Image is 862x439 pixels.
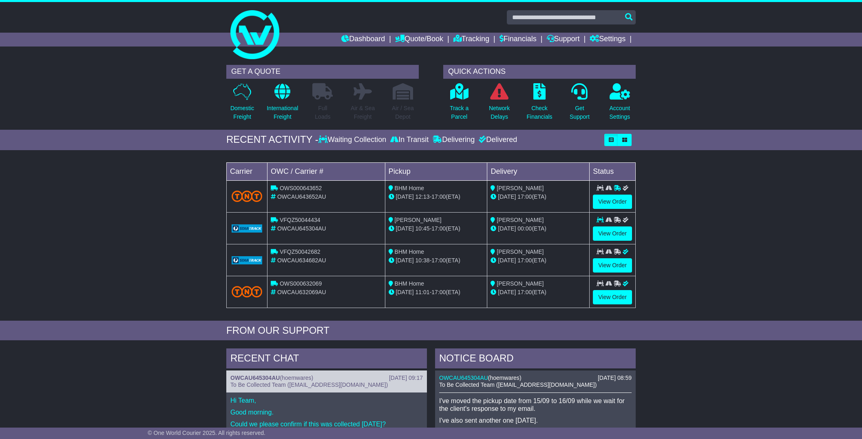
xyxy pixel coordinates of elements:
[491,288,586,297] div: (ETA)
[439,417,632,424] p: I've also sent another one [DATE].
[280,280,322,287] span: OWS000632069
[477,135,517,144] div: Delivered
[226,348,427,370] div: RECENT CHAT
[610,104,630,121] p: Account Settings
[232,286,262,297] img: TNT_Domestic.png
[396,225,414,232] span: [DATE]
[490,375,519,381] span: hoemwares
[226,325,636,337] div: FROM OUR SUPPORT
[395,33,443,47] a: Quote/Book
[395,280,424,287] span: BHM Home
[431,225,446,232] span: 17:00
[396,289,414,295] span: [DATE]
[439,375,488,381] a: OWCAU645304AU
[280,185,322,191] span: OWS000643652
[280,217,320,223] span: VFQZ50044434
[148,430,265,436] span: © One World Courier 2025. All rights reserved.
[389,224,484,233] div: - (ETA)
[389,375,423,381] div: [DATE] 09:17
[497,217,544,223] span: [PERSON_NAME]
[230,397,423,404] p: Hi Team,
[593,226,632,241] a: View Order
[395,185,424,191] span: BHM Home
[266,83,298,126] a: InternationalFreight
[277,225,326,232] span: OWCAU645304AU
[498,289,516,295] span: [DATE]
[392,104,414,121] p: Air / Sea Depot
[282,375,311,381] span: hoemwares
[230,375,423,381] div: ( )
[497,185,544,191] span: [PERSON_NAME]
[450,104,469,121] p: Track a Parcel
[435,348,636,370] div: NOTICE BOARD
[389,256,484,265] div: - (ETA)
[547,33,580,47] a: Support
[226,134,318,146] div: RECENT ACTIVITY -
[230,83,254,126] a: DomesticFreight
[230,420,423,428] p: Could we please confirm if this was collected [DATE]?
[570,104,590,121] p: Get Support
[526,83,553,126] a: CheckFinancials
[277,289,326,295] span: OWCAU632069AU
[226,65,419,79] div: GET A QUOTE
[351,104,375,121] p: Air & Sea Freight
[395,217,442,223] span: [PERSON_NAME]
[431,193,446,200] span: 17:00
[230,375,280,381] a: OWCAU645304AU
[517,289,532,295] span: 17:00
[491,224,586,233] div: (ETA)
[593,258,632,273] a: View Order
[500,33,537,47] a: Financials
[517,225,532,232] span: 00:00
[517,257,532,264] span: 17:00
[590,162,636,180] td: Status
[488,83,510,126] a: NetworkDelays
[388,135,431,144] div: In Transit
[396,257,414,264] span: [DATE]
[267,162,385,180] td: OWC / Carrier #
[277,257,326,264] span: OWCAU634682AU
[498,193,516,200] span: [DATE]
[396,193,414,200] span: [DATE]
[341,33,385,47] a: Dashboard
[491,193,586,201] div: (ETA)
[318,135,388,144] div: Waiting Collection
[593,195,632,209] a: View Order
[416,257,430,264] span: 10:38
[517,193,532,200] span: 17:00
[389,288,484,297] div: - (ETA)
[497,248,544,255] span: [PERSON_NAME]
[609,83,631,126] a: AccountSettings
[489,104,510,121] p: Network Delays
[416,193,430,200] span: 12:13
[439,381,597,388] span: To Be Collected Team ([EMAIL_ADDRESS][DOMAIN_NAME])
[277,193,326,200] span: OWCAU643652AU
[232,256,262,264] img: GetCarrierServiceLogo
[598,375,632,381] div: [DATE] 08:59
[569,83,590,126] a: GetSupport
[230,408,423,416] p: Good morning.
[230,381,388,388] span: To Be Collected Team ([EMAIL_ADDRESS][DOMAIN_NAME])
[389,193,484,201] div: - (ETA)
[498,225,516,232] span: [DATE]
[443,65,636,79] div: QUICK ACTIONS
[439,397,632,412] p: I've moved the pickup date from 15/09 to 16/09 while we wait for the client's response to my email.
[232,224,262,233] img: GetCarrierServiceLogo
[431,135,477,144] div: Delivering
[416,225,430,232] span: 10:45
[439,375,632,381] div: ( )
[431,257,446,264] span: 17:00
[230,104,254,121] p: Domestic Freight
[267,104,298,121] p: International Freight
[280,248,320,255] span: VFQZ50042682
[385,162,487,180] td: Pickup
[487,162,590,180] td: Delivery
[590,33,626,47] a: Settings
[416,289,430,295] span: 11:01
[453,33,489,47] a: Tracking
[491,256,586,265] div: (ETA)
[527,104,553,121] p: Check Financials
[395,248,424,255] span: BHM Home
[449,83,469,126] a: Track aParcel
[431,289,446,295] span: 17:00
